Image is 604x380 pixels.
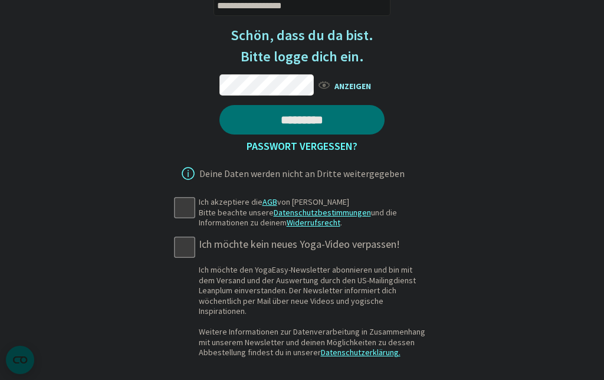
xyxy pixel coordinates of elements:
a: AGB [262,196,277,207]
a: Datenschutzerklärung. [321,347,401,358]
div: Ich akzeptiere die von [PERSON_NAME] Bitte beachte unsere und die Informationen zu deinem . [199,197,427,228]
div: Ich möchte kein neues Yoga-Video verpassen! [199,238,427,251]
a: Datenschutzbestimmungen [274,207,371,218]
div: Deine Daten werden nicht an Dritte weitergegeben [199,169,405,178]
a: Passwort vergessen? [242,139,362,153]
h3: Schön, dass du da bist. Bitte logge dich ein. [219,25,385,67]
span: ANZEIGEN [317,78,385,93]
a: Widerrufsrecht [287,217,340,228]
div: Ich möchte den YogaEasy-Newsletter abonnieren und bin mit dem Versand und der Auswertung durch de... [199,265,427,358]
button: CMP-Widget öffnen [6,346,34,374]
